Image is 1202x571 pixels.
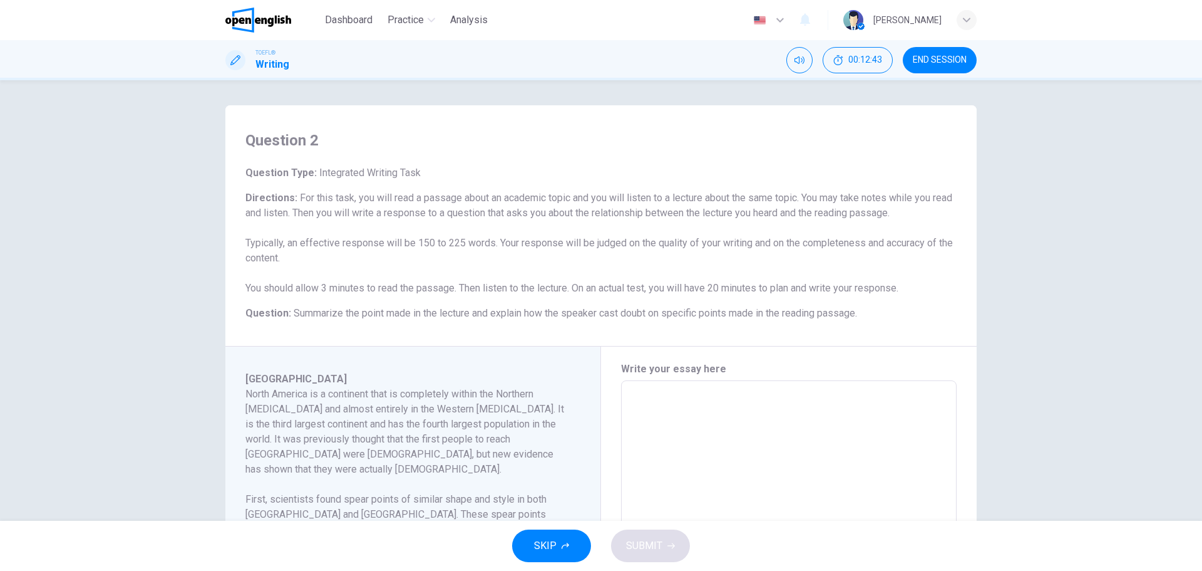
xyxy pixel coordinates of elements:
button: Dashboard [320,9,378,31]
span: Practice [388,13,424,28]
span: For this task, you will read a passage about an academic topic and you will listen to a lecture a... [245,192,953,294]
span: Dashboard [325,13,372,28]
div: Mute [786,47,813,73]
button: Analysis [445,9,493,31]
span: SKIP [534,537,557,555]
h6: Directions : [245,191,957,296]
h6: North America is a continent that is completely within the Northern [MEDICAL_DATA] and almost ent... [245,387,565,477]
h4: Question 2 [245,130,957,150]
a: OpenEnglish logo [225,8,320,33]
h6: Question Type : [245,165,957,181]
button: SKIP [512,530,591,562]
button: END SESSION [903,47,977,73]
span: [GEOGRAPHIC_DATA] [245,373,347,385]
img: OpenEnglish logo [225,8,291,33]
div: Hide [823,47,893,73]
span: 00:12:43 [848,55,882,65]
span: END SESSION [913,55,967,65]
span: Analysis [450,13,488,28]
button: Practice [383,9,440,31]
button: 00:12:43 [823,47,893,73]
span: Summarize the point made in the lecture and explain how the speaker cast doubt on specific points... [294,307,857,319]
h6: First, scientists found spear points of similar shape and style in both [GEOGRAPHIC_DATA] and [GE... [245,492,565,567]
span: Integrated Writing Task [317,167,421,179]
span: TOEFL® [255,48,275,57]
img: Profile picture [843,10,863,30]
div: [PERSON_NAME] [873,13,942,28]
h1: Writing [255,57,289,72]
h6: Question : [245,306,957,321]
img: en [752,16,768,25]
h6: Write your essay here [621,362,957,377]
